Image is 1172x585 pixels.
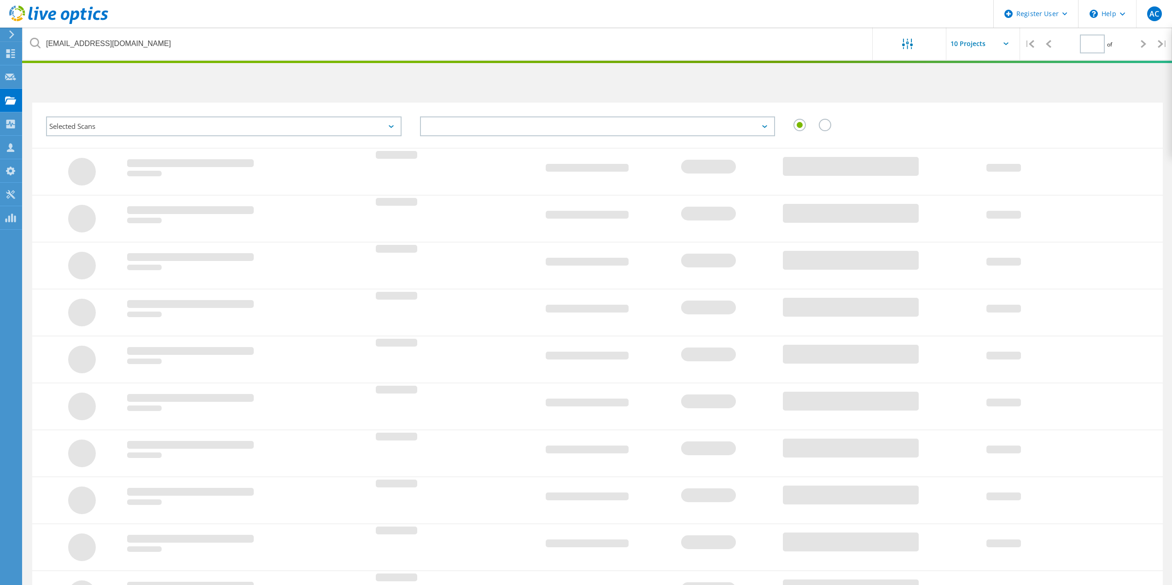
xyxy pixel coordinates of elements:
div: | [1153,28,1172,60]
input: undefined [23,28,873,60]
div: Selected Scans [46,116,402,136]
div: | [1020,28,1039,60]
a: Live Optics Dashboard [9,19,108,26]
span: of [1107,41,1112,48]
svg: \n [1090,10,1098,18]
span: AC [1149,10,1159,17]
